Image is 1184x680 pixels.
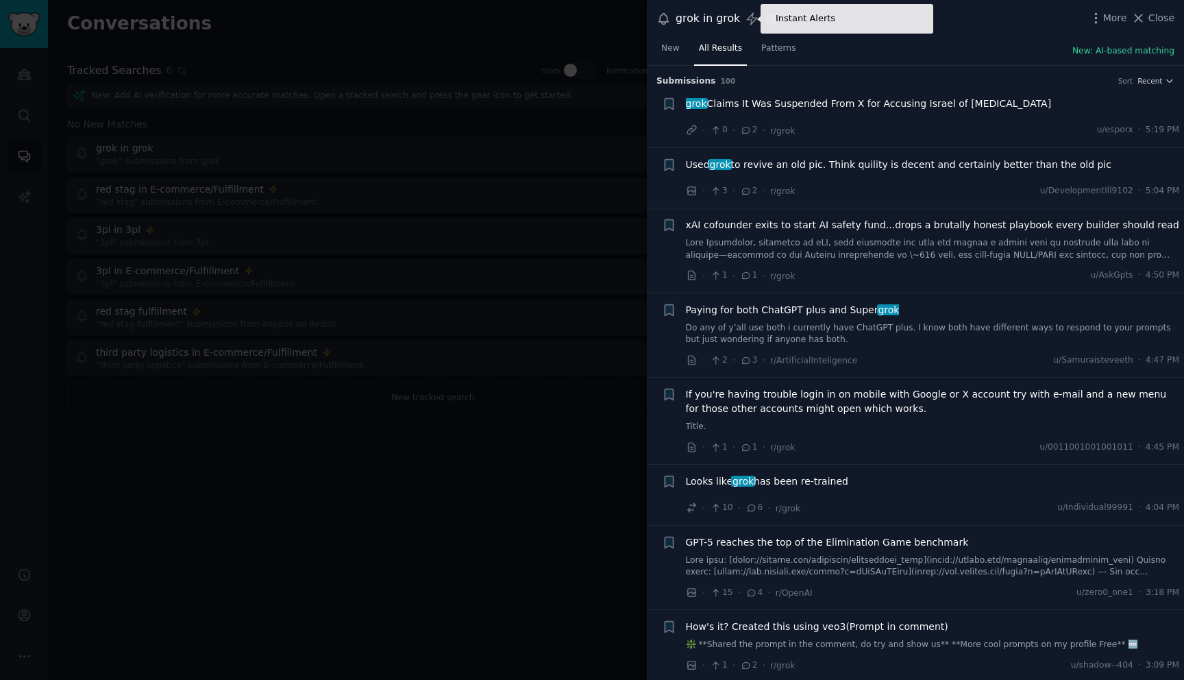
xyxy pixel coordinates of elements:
span: More [1103,11,1127,25]
span: · [702,184,705,198]
span: 100 [721,77,736,85]
span: u/Individual99991 [1057,502,1133,514]
span: If you're having trouble login in on mobile with Google or X account try with e-mail and a new me... [686,387,1180,416]
span: 4 [745,587,763,599]
span: u/zero0_one1 [1076,587,1133,599]
span: · [763,440,765,454]
span: · [767,501,770,515]
span: r/grok [776,504,800,513]
button: More [1089,11,1127,25]
span: r/grok [770,271,795,281]
span: 3 [740,354,757,367]
a: GPT-5 reaches the top of the Elimination Game benchmark [686,535,969,550]
span: Looks like has been re-trained [686,474,848,489]
span: · [702,123,705,138]
span: · [732,353,735,367]
span: · [732,123,735,138]
span: u/shadow--404 [1071,659,1133,672]
a: Title. [686,421,1180,433]
span: 1 [710,441,727,454]
span: r/grok [770,126,795,136]
span: r/grok [770,443,795,452]
span: xAI cofounder exits to start AI safety fund...drops a brutally honest playbook every builder shou... [686,218,1179,232]
span: 2 [740,185,757,197]
span: 4:45 PM [1146,441,1179,454]
a: New [656,38,684,66]
a: Paying for both ChatGPT plus and Supergrok [686,303,900,317]
a: Lore Ipsumdolor, sitametco ad eLI, sedd eiusmodte inc utla etd magnaa e admini veni qu nostrude u... [686,237,1180,261]
span: Close [1148,11,1174,25]
span: u/0011001001001011 [1039,441,1133,454]
button: Recent [1137,76,1174,86]
span: · [702,440,705,454]
span: grok [708,159,732,170]
span: · [763,353,765,367]
span: r/grok [770,661,795,670]
span: · [763,658,765,672]
a: grokClaims It Was Suspended From X for Accusing Israel of [MEDICAL_DATA] [686,97,1052,111]
span: · [1138,659,1141,672]
span: r/grok [770,186,795,196]
span: · [738,501,741,515]
span: u/esporx [1097,124,1133,136]
span: 6 [745,502,763,514]
span: r/OpenAI [776,588,813,598]
button: Close [1131,11,1174,25]
a: Patterns [756,38,800,66]
span: Recent [1137,76,1162,86]
span: · [1138,185,1141,197]
span: · [732,440,735,454]
span: · [702,585,705,600]
span: Submission s [656,75,716,88]
div: grok in grok [676,10,740,27]
a: ❇️ **Shared the prompt in the comment, do try and show us** **More cool prompts on my profile Fre... [686,639,1180,651]
span: u/DevelopmentIll9102 [1040,185,1133,197]
span: 0 [710,124,727,136]
span: grok [684,98,708,109]
span: · [1138,502,1141,514]
span: 3:18 PM [1146,587,1179,599]
span: · [732,658,735,672]
span: · [763,123,765,138]
a: Usedgrokto revive an old pic. Think quility is decent and certainly better than the old pic [686,158,1111,172]
span: All Results [699,42,742,55]
span: 2 [740,659,757,672]
span: Patterns [761,42,795,55]
span: · [1138,124,1141,136]
span: 2 [710,354,727,367]
span: 5:04 PM [1146,185,1179,197]
span: 4:04 PM [1146,502,1179,514]
a: Lore ipsu: [dolor://sitame.con/adipiscin/elitseddoei_temp](incid://utlabo.etd/magnaaliq/enimadmin... [686,555,1180,579]
a: All Results [694,38,747,66]
span: · [702,353,705,367]
span: · [1138,269,1141,282]
span: · [763,269,765,283]
span: 4:50 PM [1146,269,1179,282]
a: How's it? Created this using veo3(Prompt in comment) [686,620,948,634]
a: Do any of y’all use both i currently have ChatGPT plus. I know both have different ways to respon... [686,322,1180,346]
span: · [738,585,741,600]
span: 5:19 PM [1146,124,1179,136]
span: · [763,184,765,198]
span: Claims It Was Suspended From X for Accusing Israel of [MEDICAL_DATA] [686,97,1052,111]
a: Looks likegrokhas been re-trained [686,474,848,489]
span: 1 [710,659,727,672]
button: New: AI-based matching [1072,45,1174,58]
span: Used to revive an old pic. Think quility is decent and certainly better than the old pic [686,158,1111,172]
span: 1 [740,269,757,282]
span: 4:47 PM [1146,354,1179,367]
span: 1 [710,269,727,282]
span: · [702,501,705,515]
span: 10 [710,502,732,514]
span: · [732,269,735,283]
span: · [1138,354,1141,367]
span: Paying for both ChatGPT plus and Super [686,303,900,317]
span: 1 [740,441,757,454]
span: 2 [740,124,757,136]
span: 3:09 PM [1146,659,1179,672]
span: u/AskGpts [1091,269,1133,282]
div: Sort [1118,76,1133,86]
span: · [767,585,770,600]
span: · [702,269,705,283]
